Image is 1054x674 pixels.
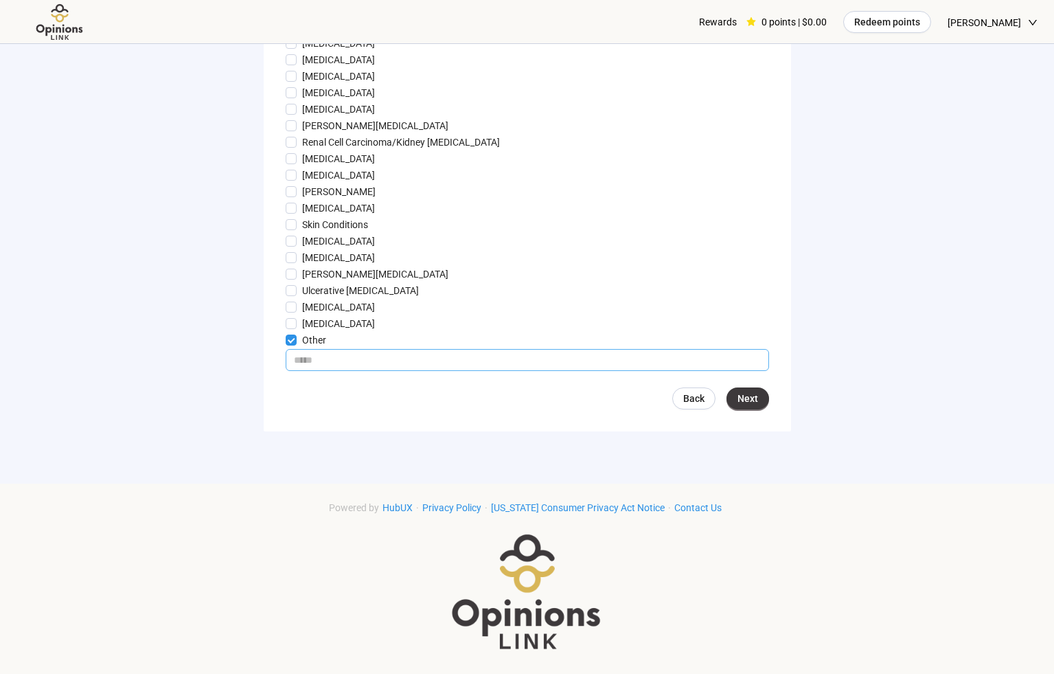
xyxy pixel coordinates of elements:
[302,85,375,100] p: [MEDICAL_DATA]
[329,502,379,513] span: Powered by
[671,502,725,513] a: Contact Us
[302,250,375,265] p: [MEDICAL_DATA]
[854,14,920,30] span: Redeem points
[302,168,375,183] p: [MEDICAL_DATA]
[726,387,769,409] button: Next
[302,151,375,166] p: [MEDICAL_DATA]
[683,391,704,406] span: Back
[302,234,375,249] p: [MEDICAL_DATA]
[329,500,725,515] div: · · ·
[488,502,668,513] a: [US_STATE] Consumer Privacy Act Notice
[302,102,375,117] p: [MEDICAL_DATA]
[302,135,500,150] p: Renal Cell Carcinoma/Kidney [MEDICAL_DATA]
[302,201,375,216] p: [MEDICAL_DATA]
[302,283,419,298] p: Ulcerative [MEDICAL_DATA]
[746,17,756,27] span: star
[302,217,368,232] p: Skin Conditions
[302,316,375,331] p: [MEDICAL_DATA]
[302,118,448,133] p: [PERSON_NAME][MEDICAL_DATA]
[1028,18,1038,27] span: down
[302,300,375,315] p: [MEDICAL_DATA]
[948,1,1021,45] span: [PERSON_NAME]
[302,333,326,348] p: Other
[302,267,448,282] p: [PERSON_NAME][MEDICAL_DATA]
[737,391,758,406] span: Next
[672,387,715,409] a: Back
[302,52,375,67] p: [MEDICAL_DATA]
[419,502,485,513] a: Privacy Policy
[302,184,376,199] p: [PERSON_NAME]
[843,11,931,33] button: Redeem points
[379,502,416,513] a: HubUX
[302,69,375,84] p: [MEDICAL_DATA]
